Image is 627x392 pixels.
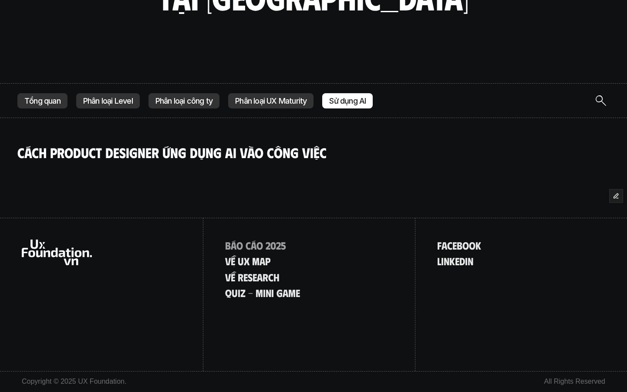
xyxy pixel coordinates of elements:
[236,240,243,251] span: o
[266,287,271,298] span: n
[225,240,286,251] a: Báocáo2025
[263,271,268,283] span: r
[155,97,212,105] p: Phân loại công ty
[268,271,273,283] span: c
[252,255,260,267] span: m
[281,240,286,251] span: 5
[437,240,481,251] a: facebook
[83,97,133,105] p: Phân loại Level
[225,287,300,298] a: quiz-minigame
[256,287,263,298] span: m
[265,255,270,267] span: p
[225,240,231,251] span: B
[596,95,606,106] img: icon entry point for Site Search
[231,271,235,283] span: ề
[610,189,623,203] button: Edit Framer Content
[231,240,236,251] span: á
[248,287,253,298] span: -
[459,255,465,267] span: d
[441,255,444,267] span: i
[449,255,455,267] span: k
[257,271,263,283] span: a
[244,255,249,267] span: x
[248,271,253,283] span: s
[260,255,265,267] span: a
[232,287,238,298] span: u
[468,255,473,267] span: n
[253,271,257,283] span: e
[228,93,313,109] a: Phân loại UX Maturity
[243,271,248,283] span: e
[475,240,481,251] span: k
[238,255,244,267] span: u
[235,97,307,105] p: Phân loại UX Maturity
[76,93,140,109] a: Phân loại Level
[296,287,300,298] span: e
[270,240,276,251] span: 0
[24,97,61,105] p: Tổng quan
[442,240,447,251] span: a
[544,376,606,387] p: All Rights Reserved
[592,92,610,109] button: Search Icon
[457,240,462,251] span: b
[455,255,459,267] span: e
[225,255,270,267] a: Vềuxmap
[444,255,449,267] span: n
[22,376,126,387] p: Copyright © 2025 UX Foundation.
[276,240,281,251] span: 2
[238,287,240,298] span: i
[329,97,366,105] p: Sử dụng AI
[462,240,469,251] span: o
[266,240,270,251] span: 2
[225,271,280,283] a: vềresearch
[283,287,288,298] span: a
[246,240,251,251] span: c
[437,240,442,251] span: f
[148,93,219,109] a: Phân loại công ty
[225,287,232,298] span: q
[273,271,280,283] span: h
[251,240,256,251] span: á
[437,255,441,267] span: l
[225,255,231,267] span: V
[231,255,235,267] span: ề
[469,240,475,251] span: o
[447,240,452,251] span: c
[288,287,296,298] span: m
[322,93,373,109] a: Sử dụng AI
[240,287,246,298] span: z
[263,287,266,298] span: i
[17,93,67,109] a: Tổng quan
[437,255,473,267] a: linkedin
[452,240,457,251] span: e
[271,287,274,298] span: i
[256,240,263,251] span: o
[225,271,231,283] span: v
[238,271,243,283] span: r
[276,287,283,298] span: g
[17,144,610,161] h4: Cách Product Designer ứng dụng AI vào công việc
[465,255,468,267] span: i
